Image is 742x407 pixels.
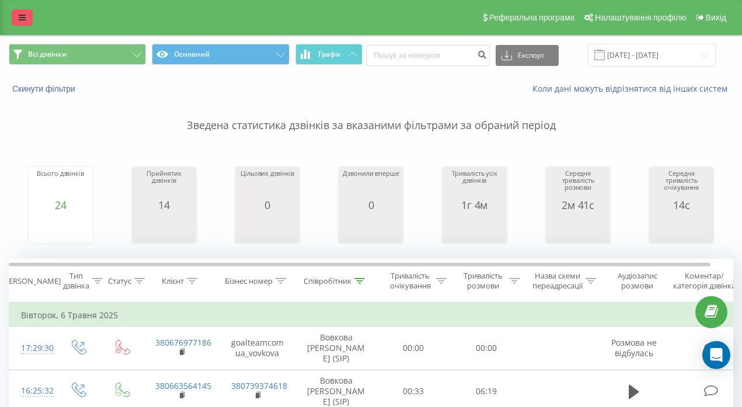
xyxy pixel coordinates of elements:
div: Тривалість очікування [387,271,433,291]
div: Співробітник [304,276,351,286]
span: Розмова не відбулась [611,337,657,359]
button: Всі дзвінки [9,44,146,65]
span: Реферальна програма [489,13,575,22]
div: 14 [135,199,193,211]
div: 0 [241,199,294,211]
a: 380663564145 [155,380,211,391]
div: Аудіозапис розмови [609,271,666,291]
a: 380739374618 [231,380,287,391]
div: Статус [108,276,131,286]
div: 2м 41с [549,199,607,211]
div: Дзвонили вперше [343,170,399,199]
div: 0 [343,199,399,211]
td: 00:00 [450,327,523,370]
div: 14с [652,199,710,211]
div: Бізнес номер [225,276,273,286]
div: 17:29:30 [21,337,44,360]
td: 00:00 [377,327,450,370]
p: Зведена статистика дзвінків за вказаними фільтрами за обраний період [9,95,733,133]
span: Графік [318,50,341,58]
button: Скинути фільтри [9,84,81,94]
div: Тривалість усіх дзвінків [445,170,504,199]
button: Основний [152,44,289,65]
div: Цільових дзвінків [241,170,294,199]
div: Тип дзвінка [63,271,89,291]
div: Коментар/категорія дзвінка [670,271,738,291]
div: 16:25:32 [21,380,44,402]
div: Назва схеми переадресації [532,271,583,291]
div: [PERSON_NAME] [2,276,61,286]
button: Експорт [496,45,559,66]
span: Всі дзвінки [28,50,67,59]
div: Прийнятих дзвінків [135,170,193,199]
button: Графік [295,44,363,65]
input: Пошук за номером [366,45,490,66]
div: Всього дзвінків [37,170,83,199]
div: 24 [37,199,83,211]
div: Open Intercom Messenger [702,341,730,369]
span: Налаштування профілю [595,13,686,22]
td: Вовкова [PERSON_NAME] (SIP) [295,327,377,370]
div: Тривалість розмови [460,271,506,291]
div: Середня тривалість очікування [652,170,710,199]
td: goalteamcomua_vovkova [220,327,295,370]
a: Коли дані можуть відрізнятися вiд інших систем [532,83,733,94]
div: Клієнт [162,276,184,286]
div: 1г 4м [445,199,504,211]
div: Середня тривалість розмови [549,170,607,199]
span: Вихід [706,13,726,22]
a: 380676977186 [155,337,211,348]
